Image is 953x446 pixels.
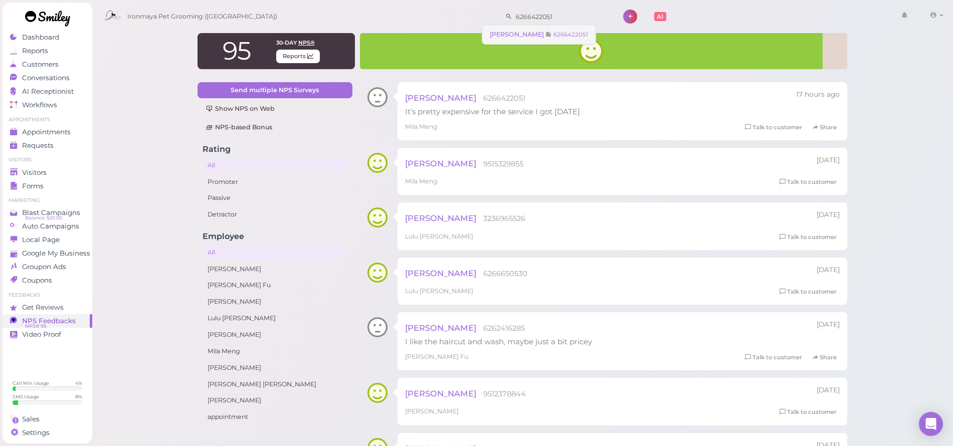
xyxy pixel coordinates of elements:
[22,87,74,96] span: AI Receptionist
[203,232,347,241] h4: Employee
[405,268,476,278] span: [PERSON_NAME]
[3,233,92,247] a: Local Page
[3,71,92,85] a: Conversations
[22,249,90,258] span: Google My Business
[127,3,277,31] span: Ironmaya Pet Grooming ([GEOGRAPHIC_DATA])
[553,31,588,38] small: 6266422051
[3,156,92,163] li: Visitors
[13,393,39,400] div: SMS Usage
[405,233,473,240] span: Lulu [PERSON_NAME]
[405,287,473,295] span: Lulu [PERSON_NAME]
[405,93,476,103] span: [PERSON_NAME]
[3,139,92,152] a: Requests
[3,247,92,260] a: Google My Business
[742,122,805,133] a: Talk to customer
[198,82,352,98] a: Send multiple NPS Surveys
[203,262,347,276] a: [PERSON_NAME]
[22,263,66,271] span: Groupon Ads
[3,166,92,179] a: Visitors
[22,330,61,339] span: Video Proof
[483,159,523,168] span: 9515329855
[3,314,92,328] a: NPS Feedbacks NPS® 95
[203,207,347,221] a: Detractor
[809,122,840,133] a: Share
[405,177,438,185] span: Mila Meng
[3,274,92,287] a: Coupons
[405,213,476,223] span: [PERSON_NAME]
[3,58,92,71] a: Customers
[817,210,840,220] div: 10/04 01:52pm
[203,393,347,407] a: [PERSON_NAME]
[22,415,40,423] span: Sales
[3,31,92,44] a: Dashboard
[22,428,50,437] span: Settings
[22,141,54,150] span: Requests
[490,31,545,38] span: [PERSON_NAME]
[206,104,344,113] div: Show NPS on Web
[198,101,352,117] a: Show NPS on Web
[22,101,57,109] span: Workflows
[777,177,840,187] a: Talk to customer
[22,303,64,312] span: Get Reviews
[405,123,438,130] span: Mila Meng
[22,74,70,82] span: Conversations
[483,214,525,223] span: 3236965526
[206,123,344,132] div: NPS-based Bonus
[203,344,347,358] a: Mila Meng
[817,385,840,395] div: 10/01 02:41pm
[3,125,92,139] a: Appointments
[203,175,347,189] a: Promoter
[22,222,79,231] span: Auto Campaigns
[3,426,92,439] a: Settings
[405,407,459,415] span: [PERSON_NAME]
[203,361,347,375] a: [PERSON_NAME]
[512,9,610,25] input: Search customer
[22,168,47,177] span: Visitors
[809,352,840,363] a: Share
[22,208,80,217] span: Blast Campaigns
[75,380,82,386] div: 4 %
[22,182,44,190] span: Forms
[203,144,347,154] h4: Rating
[75,393,82,400] div: 8 %
[483,94,525,103] span: 6266422051
[405,158,476,168] span: [PERSON_NAME]
[817,265,840,275] div: 10/03 03:14pm
[483,269,527,278] span: 6266650530
[3,206,92,219] a: Blast Campaigns Balance: $20.00
[203,158,347,172] a: All
[25,322,46,330] span: NPS® 95
[483,324,525,333] span: 6262416285
[203,328,347,342] a: [PERSON_NAME]
[203,311,347,325] a: Lulu [PERSON_NAME]
[203,377,347,391] a: [PERSON_NAME] [PERSON_NAME]
[203,295,347,309] a: [PERSON_NAME]
[777,407,840,417] a: Talk to customer
[22,276,52,285] span: Coupons
[545,31,553,38] span: Note
[483,389,526,398] span: 9512378844
[796,90,840,100] div: 10/06 04:28pm
[198,119,352,135] a: NPS-based Bonus
[777,232,840,243] a: Talk to customer
[25,214,62,222] span: Balance: $20.00
[3,219,92,233] a: Auto Campaigns
[22,33,59,42] span: Dashboard
[405,353,468,360] span: [PERSON_NAME] Fu
[3,197,92,204] li: Marketing
[22,128,71,136] span: Appointments
[203,410,347,424] a: appointment
[3,328,92,341] a: Video Proof
[298,39,315,46] span: NPS®
[22,236,60,244] span: Local Page
[919,412,943,436] div: Open Intercom Messenger
[22,317,76,325] span: NPS Feedbacks
[405,336,840,347] div: I like the haircut and wash, maybe just a bit pricey
[22,60,59,69] span: Customers
[203,246,347,260] a: All
[817,155,840,165] div: 10/04 03:15pm
[405,323,476,333] span: [PERSON_NAME]
[276,50,320,63] span: Reports
[777,287,840,297] a: Talk to customer
[223,36,251,66] span: 95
